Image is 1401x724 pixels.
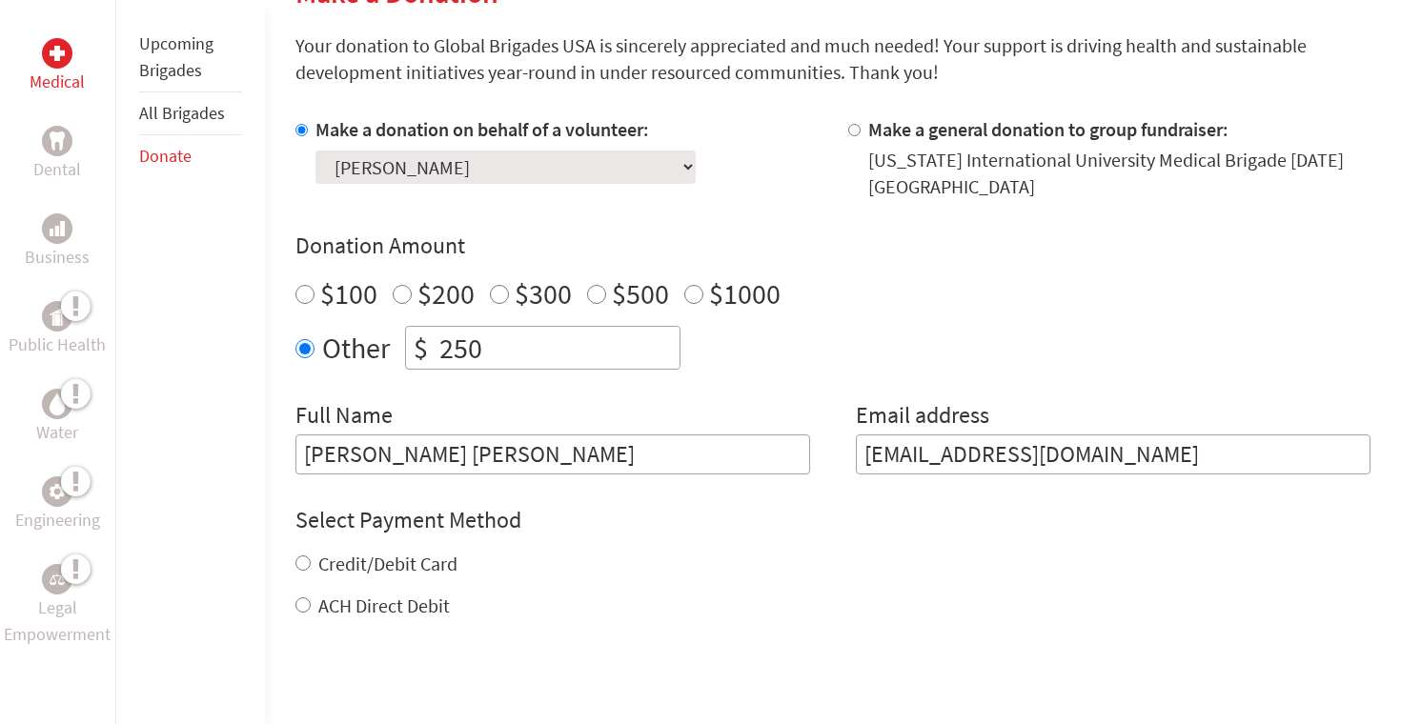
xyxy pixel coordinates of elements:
[50,307,65,326] img: Public Health
[139,145,192,167] a: Donate
[9,332,106,358] p: Public Health
[36,389,78,446] a: WaterWater
[406,327,436,369] div: $
[139,92,242,135] li: All Brigades
[139,32,213,81] a: Upcoming Brigades
[856,400,989,434] label: Email address
[42,389,72,419] div: Water
[50,131,65,150] img: Dental
[50,221,65,236] img: Business
[42,38,72,69] div: Medical
[318,593,450,617] label: ACH Direct Debit
[295,32,1371,86] p: Your donation to Global Brigades USA is sincerely appreciated and much needed! Your support is dr...
[33,126,81,183] a: DentalDental
[30,38,85,95] a: MedicalMedical
[50,573,65,585] img: Legal Empowerment
[33,156,81,183] p: Dental
[709,275,781,312] label: $1000
[612,275,669,312] label: $500
[868,147,1371,200] div: [US_STATE] International University Medical Brigade [DATE] [GEOGRAPHIC_DATA]
[315,117,649,141] label: Make a donation on behalf of a volunteer:
[318,552,457,575] label: Credit/Debit Card
[295,400,393,434] label: Full Name
[42,301,72,332] div: Public Health
[42,564,72,594] div: Legal Empowerment
[42,126,72,156] div: Dental
[42,213,72,244] div: Business
[25,213,90,271] a: BusinessBusiness
[50,392,65,414] img: Water
[417,275,475,312] label: $200
[15,476,100,533] a: EngineeringEngineering
[295,434,810,474] input: Enter Full Name
[856,434,1371,474] input: Your Email
[515,275,572,312] label: $300
[4,564,112,648] a: Legal EmpowermentLegal Empowerment
[30,69,85,95] p: Medical
[322,326,390,370] label: Other
[320,275,377,312] label: $100
[295,505,1371,535] h4: Select Payment Method
[9,301,106,358] a: Public HealthPublic Health
[295,231,1371,261] h4: Donation Amount
[42,476,72,507] div: Engineering
[36,419,78,446] p: Water
[50,484,65,499] img: Engineering
[436,327,680,369] input: Enter Amount
[4,594,112,648] p: Legal Empowerment
[25,244,90,271] p: Business
[15,507,100,533] p: Engineering
[50,46,65,61] img: Medical
[868,117,1228,141] label: Make a general donation to group fundraiser:
[139,23,242,92] li: Upcoming Brigades
[139,102,225,124] a: All Brigades
[139,135,242,177] li: Donate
